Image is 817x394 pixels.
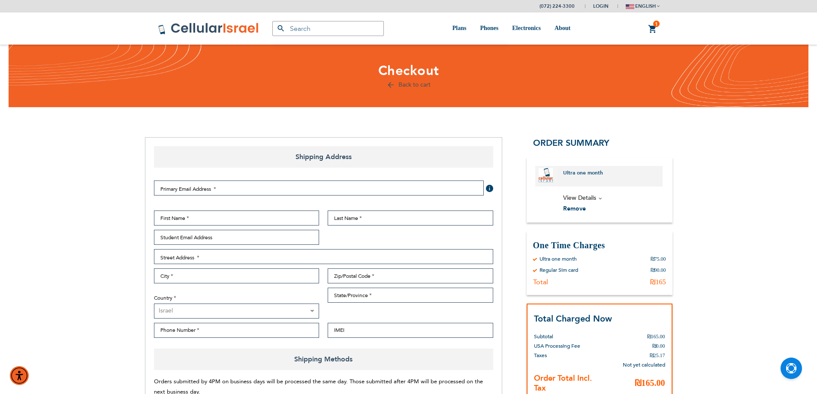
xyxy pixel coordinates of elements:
span: USA Processing Fee [534,343,580,349]
th: Taxes [534,351,601,360]
span: Login [593,3,609,9]
span: View Details [563,194,596,202]
div: Regular Sim card [540,267,578,274]
div: ₪75.00 [651,256,666,262]
span: Electronics [512,25,541,31]
span: Not yet calculated [623,361,665,368]
div: Accessibility Menu [10,366,29,385]
img: Cellular Israel Logo [158,22,259,35]
span: Order Summary [533,137,609,149]
span: About [555,25,570,31]
img: Ultra one month [539,168,553,183]
a: 1 [648,24,657,34]
strong: Order Total Incl. Tax [534,373,592,394]
div: ₪165 [650,278,666,286]
a: About [555,12,570,45]
span: ₪165.00 [647,334,665,340]
span: ₪25.17 [650,352,665,358]
th: Subtotal [534,325,601,341]
div: Total [533,278,548,286]
strong: Total Charged Now [534,313,612,325]
span: Phones [480,25,498,31]
a: Phones [480,12,498,45]
a: Ultra one month [563,169,609,183]
div: ₪90.00 [651,267,666,274]
span: ₪165.00 [635,378,665,388]
a: Plans [452,12,467,45]
span: Shipping Methods [154,349,493,370]
a: Back to cart [386,81,431,89]
a: (072) 224-3300 [540,3,575,9]
h3: One Time Charges [533,240,666,251]
span: Shipping Address [154,146,493,168]
span: Remove [563,205,586,213]
div: Ultra one month [540,256,577,262]
span: ₪0.00 [652,343,665,349]
span: 1 [655,21,658,27]
img: english [626,4,634,9]
span: Checkout [378,62,439,80]
a: Electronics [512,12,541,45]
input: Search [272,21,384,36]
span: Plans [452,25,467,31]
